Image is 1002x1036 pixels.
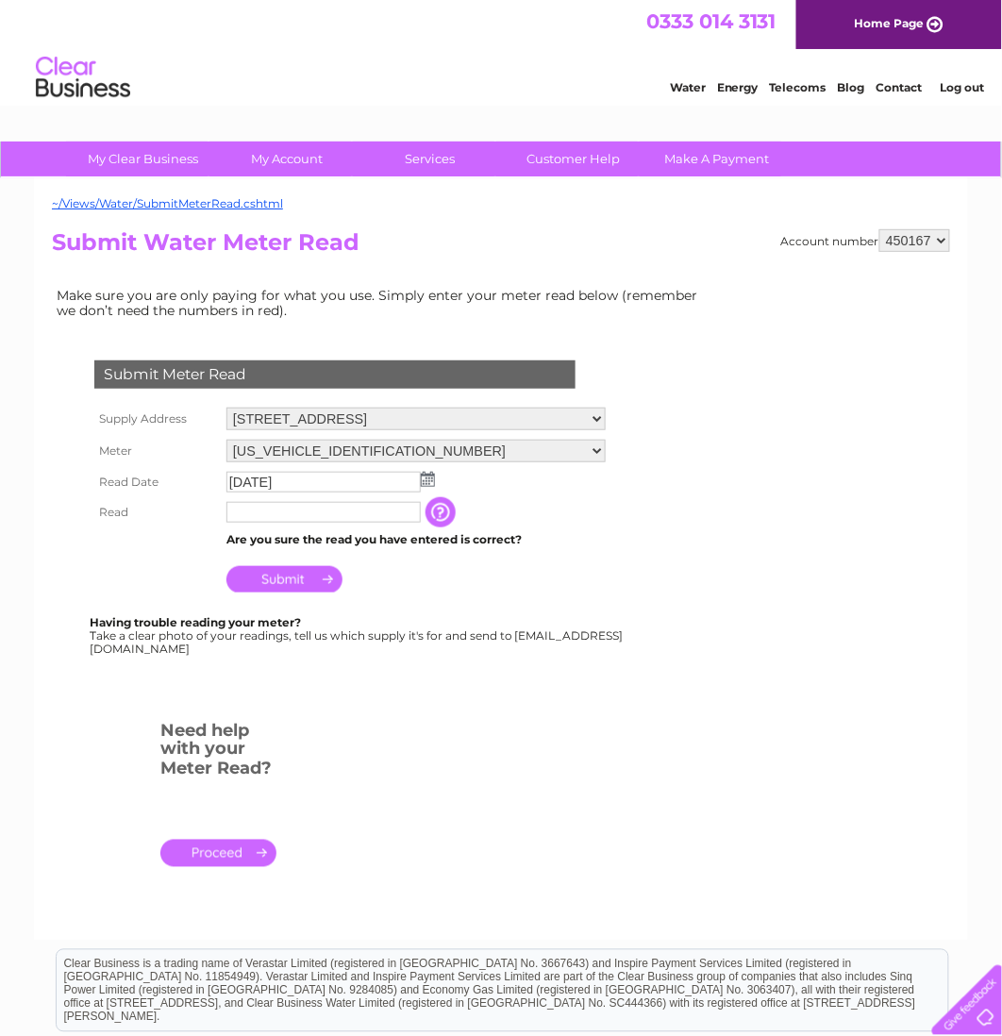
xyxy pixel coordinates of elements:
b: Having trouble reading your meter? [90,615,301,629]
h2: Submit Water Meter Read [52,229,950,265]
h3: Need help with your Meter Read? [160,717,276,789]
div: Submit Meter Read [94,360,576,389]
a: Telecoms [770,80,827,94]
a: . [160,840,276,867]
a: Energy [717,80,759,94]
td: Are you sure the read you have entered is correct? [222,527,610,552]
th: Supply Address [90,403,222,435]
a: My Account [209,142,365,176]
div: Take a clear photo of your readings, tell us which supply it's for and send to [EMAIL_ADDRESS][DO... [90,616,626,655]
th: Meter [90,435,222,467]
div: Account number [781,229,950,252]
a: Services [353,142,509,176]
a: My Clear Business [66,142,222,176]
a: Customer Help [496,142,652,176]
a: Blog [838,80,865,94]
th: Read Date [90,467,222,497]
a: 0333 014 3131 [646,9,777,33]
img: logo.png [35,49,131,107]
td: Make sure you are only paying for what you use. Simply enter your meter read below (remember we d... [52,283,712,323]
a: Log out [940,80,984,94]
input: Information [426,497,459,527]
a: Contact [877,80,923,94]
input: Submit [226,566,342,593]
a: Make A Payment [640,142,795,176]
div: Clear Business is a trading name of Verastar Limited (registered in [GEOGRAPHIC_DATA] No. 3667643... [57,10,948,92]
th: Read [90,497,222,527]
a: Water [670,80,706,94]
img: ... [421,472,435,487]
a: ~/Views/Water/SubmitMeterRead.cshtml [52,196,283,210]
